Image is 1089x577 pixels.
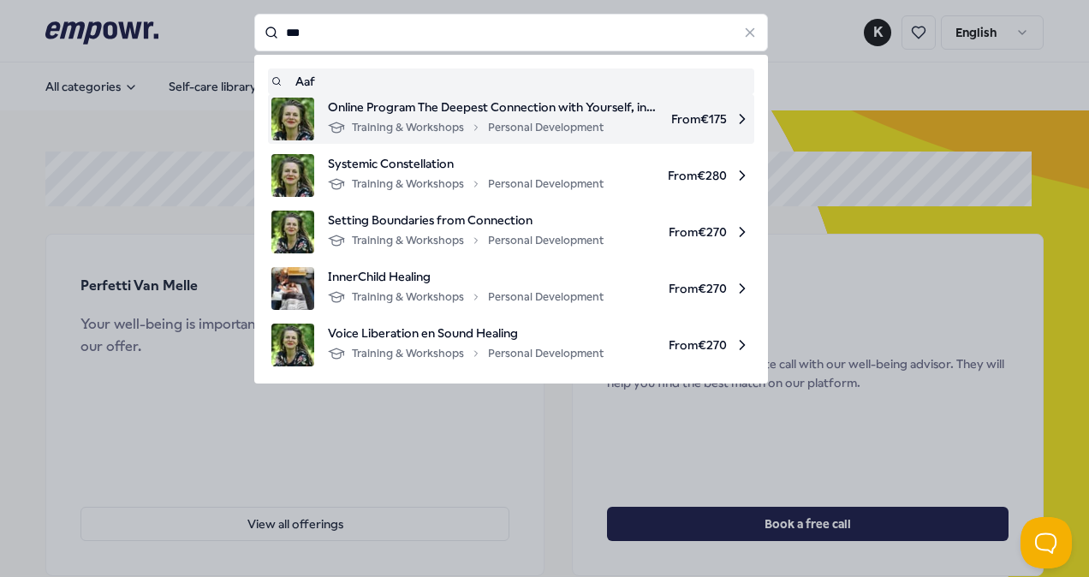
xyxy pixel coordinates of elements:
img: product image [271,324,314,366]
span: Systemic Constellation [328,154,604,173]
a: product imageInnerChild HealingTraining & WorkshopsPersonal DevelopmentFrom€270 [271,267,751,310]
a: product imageSystemic ConstellationTraining & WorkshopsPersonal DevelopmentFrom€280 [271,154,751,197]
a: product imageOnline Program The Deepest Connection with Yourself, in 7 Steps Back to Your Core, S... [271,98,751,140]
span: From € 270 [617,211,751,253]
img: product image [271,211,314,253]
a: product imageSetting Boundaries from ConnectionTraining & WorkshopsPersonal DevelopmentFrom€270 [271,211,751,253]
span: From € 270 [617,267,751,310]
img: product image [271,154,314,197]
div: Training & Workshops Personal Development [328,287,604,307]
img: product image [271,267,314,310]
span: InnerChild Healing [328,267,604,286]
div: Training & Workshops Personal Development [328,230,604,251]
span: From € 270 [617,324,751,366]
div: Training & Workshops Personal Development [328,117,604,138]
span: Setting Boundaries from Connection [328,211,604,229]
span: From € 175 [671,98,751,140]
a: product imageVoice Liberation en Sound HealingTraining & WorkshopsPersonal DevelopmentFrom€270 [271,324,751,366]
div: Training & Workshops Personal Development [328,343,604,364]
iframe: Help Scout Beacon - Open [1021,517,1072,568]
div: Training & Workshops Personal Development [328,174,604,194]
a: Aaf [271,72,751,91]
span: Online Program The Deepest Connection with Yourself, in 7 Steps Back to Your Core, Source of Comp... [328,98,658,116]
img: product image [271,98,314,140]
span: Voice Liberation en Sound Healing [328,324,604,342]
input: Search for products, categories or subcategories [254,14,768,51]
span: From € 280 [617,154,751,197]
